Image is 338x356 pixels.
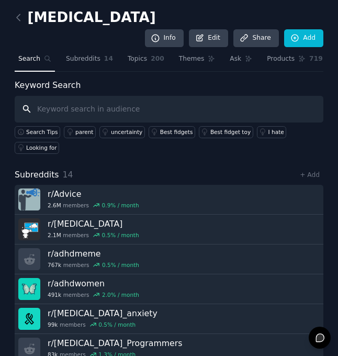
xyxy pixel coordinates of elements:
a: Themes [175,51,219,72]
span: 491k [48,291,61,298]
div: Looking for [26,144,57,151]
div: Best fidget toy [210,128,251,136]
a: + Add [300,171,320,179]
img: Advice [18,188,40,210]
div: 0.9 % / month [102,202,139,209]
div: Best fidgets [160,128,193,136]
h3: r/ [MEDICAL_DATA] [48,218,139,229]
span: Subreddits [66,54,100,64]
a: Products719 [263,51,326,72]
h3: r/ adhdmeme [48,248,139,259]
span: 99k [48,321,58,328]
input: Keyword search in audience [15,96,323,123]
span: 2.1M [48,231,61,239]
a: r/Advice2.6Mmembers0.9% / month [15,185,323,215]
a: r/[MEDICAL_DATA]2.1Mmembers0.5% / month [15,215,323,244]
a: Search [15,51,55,72]
h3: r/ Advice [48,188,139,199]
a: Share [233,29,278,47]
a: Best fidgets [149,126,195,138]
div: members [48,202,139,209]
span: 719 [309,54,323,64]
h3: r/ adhdwomen [48,278,139,289]
a: Best fidget toy [199,126,253,138]
div: members [48,231,139,239]
span: 767k [48,261,61,269]
img: adhd_anxiety [18,308,40,330]
img: adhdwomen [18,278,40,300]
a: r/adhdwomen491kmembers2.0% / month [15,274,323,304]
div: I hate [268,128,284,136]
h3: r/ [MEDICAL_DATA]_anxiety [48,308,157,319]
span: Search [18,54,40,64]
span: 14 [63,170,73,180]
a: Looking for [15,142,59,154]
a: Topics200 [124,51,168,72]
a: Subreddits14 [62,51,117,72]
div: 2.0 % / month [102,291,139,298]
a: Ask [226,51,256,72]
span: Themes [179,54,205,64]
div: members [48,321,157,328]
a: r/adhdmeme767kmembers0.5% / month [15,244,323,274]
div: 0.5 % / month [102,261,139,269]
h2: [MEDICAL_DATA] [15,9,156,26]
div: members [48,291,139,298]
span: 14 [104,54,113,64]
a: Info [145,29,184,47]
span: Subreddits [15,169,59,182]
label: Keyword Search [15,80,81,90]
a: uncertainty [99,126,145,138]
span: Topics [128,54,147,64]
a: parent [64,126,96,138]
img: ADHD [18,218,40,240]
div: members [48,261,139,269]
span: Ask [230,54,241,64]
span: Products [267,54,295,64]
a: r/[MEDICAL_DATA]_anxiety99kmembers0.5% / month [15,304,323,334]
div: 0.5 % / month [102,231,139,239]
span: 2.6M [48,202,61,209]
span: Search Tips [26,128,58,136]
div: uncertainty [111,128,142,136]
button: Search Tips [15,126,60,138]
div: 0.5 % / month [98,321,136,328]
div: parent [75,128,93,136]
h3: r/ [MEDICAL_DATA]_Programmers [48,338,182,349]
span: 200 [151,54,164,64]
a: I hate [257,126,287,138]
a: Edit [189,29,228,47]
a: Add [284,29,323,47]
